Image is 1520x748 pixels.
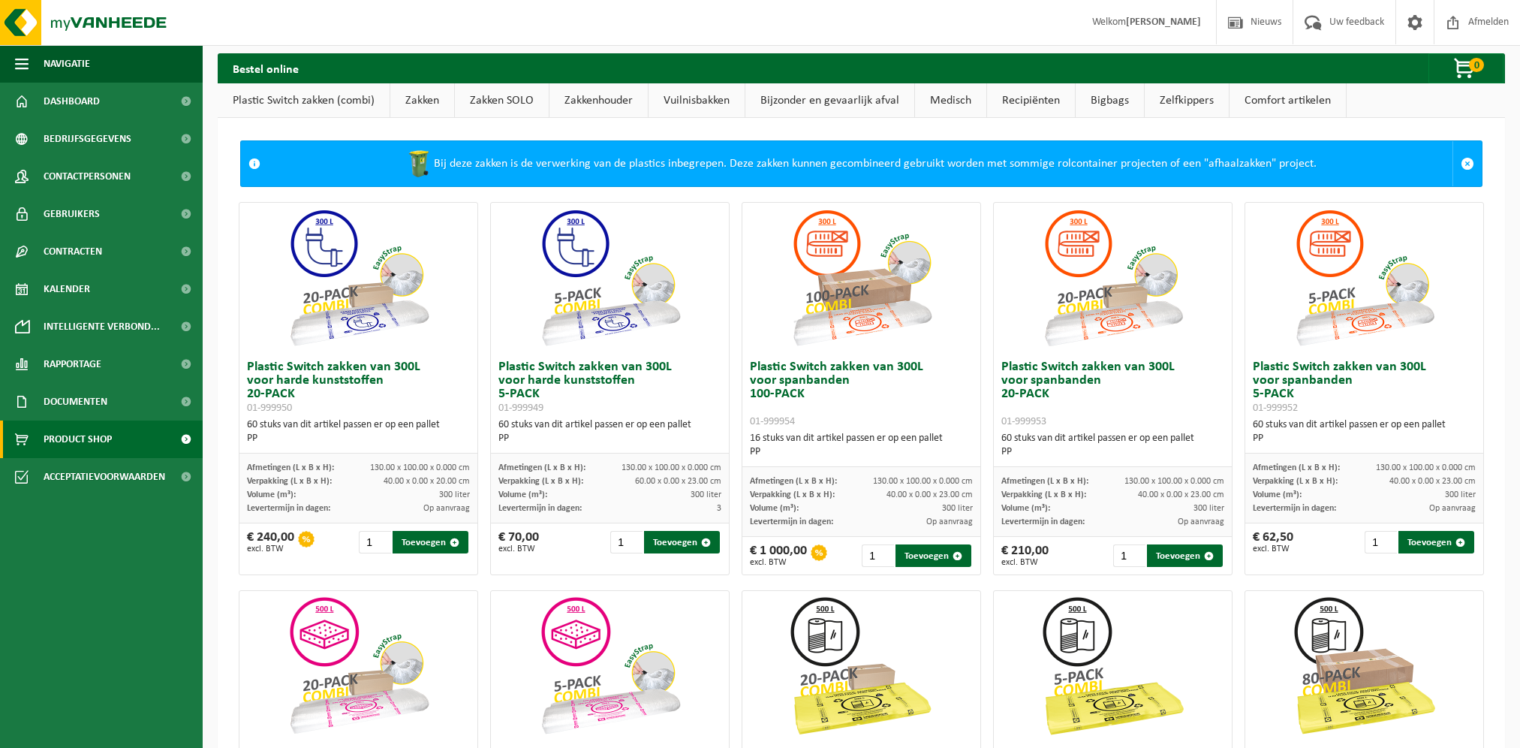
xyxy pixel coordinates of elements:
img: 01-999949 [535,203,685,353]
div: 60 stuks van dit artikel passen er op een pallet [1253,418,1475,445]
div: € 62,50 [1253,531,1293,553]
span: 01-999954 [750,416,795,427]
span: Levertermijn in dagen: [247,504,330,513]
strong: [PERSON_NAME] [1126,17,1201,28]
span: Acceptatievoorwaarden [44,458,165,496]
span: 130.00 x 100.00 x 0.000 cm [370,463,470,472]
h3: Plastic Switch zakken van 300L voor spanbanden 20-PACK [1001,360,1224,428]
button: Toevoegen [895,544,971,567]
span: Volume (m³): [1253,490,1302,499]
span: excl. BTW [247,544,294,553]
span: excl. BTW [750,558,807,567]
a: Sluit melding [1452,141,1482,186]
input: 1 [862,544,894,567]
div: PP [750,445,972,459]
span: 300 liter [1445,490,1476,499]
img: 01-999964 [787,591,937,741]
img: 01-999953 [1038,203,1188,353]
span: Gebruikers [44,195,100,233]
span: 300 liter [942,504,973,513]
span: Documenten [44,383,107,421]
div: PP [1253,432,1475,445]
span: Volume (m³): [247,490,296,499]
span: Verpakking (L x B x H): [1253,477,1338,486]
h3: Plastic Switch zakken van 300L voor harde kunststoffen 20-PACK [247,360,469,415]
span: Contactpersonen [44,158,131,195]
div: Bij deze zakken is de verwerking van de plastics inbegrepen. Deze zakken kunnen gecombineerd gebr... [268,141,1452,186]
span: Verpakking (L x B x H): [247,477,332,486]
span: 01-999953 [1001,416,1046,427]
button: Toevoegen [1147,544,1223,567]
span: 0 [1469,58,1484,72]
a: Zakkenhouder [549,83,648,118]
span: Levertermijn in dagen: [1253,504,1336,513]
div: 60 stuks van dit artikel passen er op een pallet [498,418,721,445]
span: Kalender [44,270,90,308]
a: Bijzonder en gevaarlijk afval [745,83,914,118]
span: 300 liter [1193,504,1224,513]
span: 130.00 x 100.00 x 0.000 cm [1376,463,1476,472]
span: Verpakking (L x B x H): [498,477,583,486]
span: 01-999950 [247,403,292,414]
a: Comfort artikelen [1230,83,1346,118]
span: 300 liter [691,490,721,499]
span: Volume (m³): [1001,504,1050,513]
h3: Plastic Switch zakken van 300L voor spanbanden 5-PACK [1253,360,1475,415]
a: Zakken SOLO [455,83,549,118]
span: Op aanvraag [423,504,470,513]
img: 01-999968 [1290,591,1440,741]
span: 40.00 x 0.00 x 23.00 cm [886,490,973,499]
a: Plastic Switch zakken (combi) [218,83,390,118]
span: Contracten [44,233,102,270]
div: € 70,00 [498,531,539,553]
button: Toevoegen [1398,531,1474,553]
div: € 1 000,00 [750,544,807,567]
img: 01-999954 [787,203,937,353]
div: 16 stuks van dit artikel passen er op een pallet [750,432,972,459]
button: 0 [1428,53,1503,83]
span: 01-999952 [1253,403,1298,414]
span: Levertermijn in dagen: [750,517,833,526]
span: 130.00 x 100.00 x 0.000 cm [873,477,973,486]
span: Op aanvraag [1429,504,1476,513]
span: Verpakking (L x B x H): [750,490,835,499]
span: Intelligente verbond... [44,308,160,345]
a: Recipiënten [987,83,1075,118]
img: 01-999952 [1290,203,1440,353]
span: 40.00 x 0.00 x 23.00 cm [1389,477,1476,486]
span: Op aanvraag [926,517,973,526]
img: 01-999963 [1038,591,1188,741]
span: Navigatie [44,45,90,83]
span: excl. BTW [1253,544,1293,553]
span: 40.00 x 0.00 x 20.00 cm [384,477,470,486]
span: Afmetingen (L x B x H): [498,463,585,472]
span: Afmetingen (L x B x H): [750,477,837,486]
span: 60.00 x 0.00 x 23.00 cm [635,477,721,486]
button: Toevoegen [393,531,468,553]
span: Product Shop [44,421,112,458]
button: Toevoegen [644,531,720,553]
input: 1 [1365,531,1397,553]
span: Rapportage [44,345,101,383]
input: 1 [359,531,391,553]
img: WB-0240-HPE-GN-50.png [404,149,434,179]
div: € 240,00 [247,531,294,553]
span: Verpakking (L x B x H): [1001,490,1086,499]
div: 60 stuks van dit artikel passen er op een pallet [247,418,469,445]
span: Op aanvraag [1178,517,1224,526]
h3: Plastic Switch zakken van 300L voor spanbanden 100-PACK [750,360,972,428]
img: 01-999955 [535,591,685,741]
div: PP [498,432,721,445]
span: 300 liter [439,490,470,499]
div: PP [1001,445,1224,459]
a: Bigbags [1076,83,1144,118]
span: 130.00 x 100.00 x 0.000 cm [622,463,721,472]
span: Afmetingen (L x B x H): [1253,463,1340,472]
input: 1 [610,531,643,553]
img: 01-999950 [284,203,434,353]
input: 1 [1113,544,1145,567]
span: Volume (m³): [750,504,799,513]
a: Zakken [390,83,454,118]
span: Levertermijn in dagen: [498,504,582,513]
span: 3 [717,504,721,513]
